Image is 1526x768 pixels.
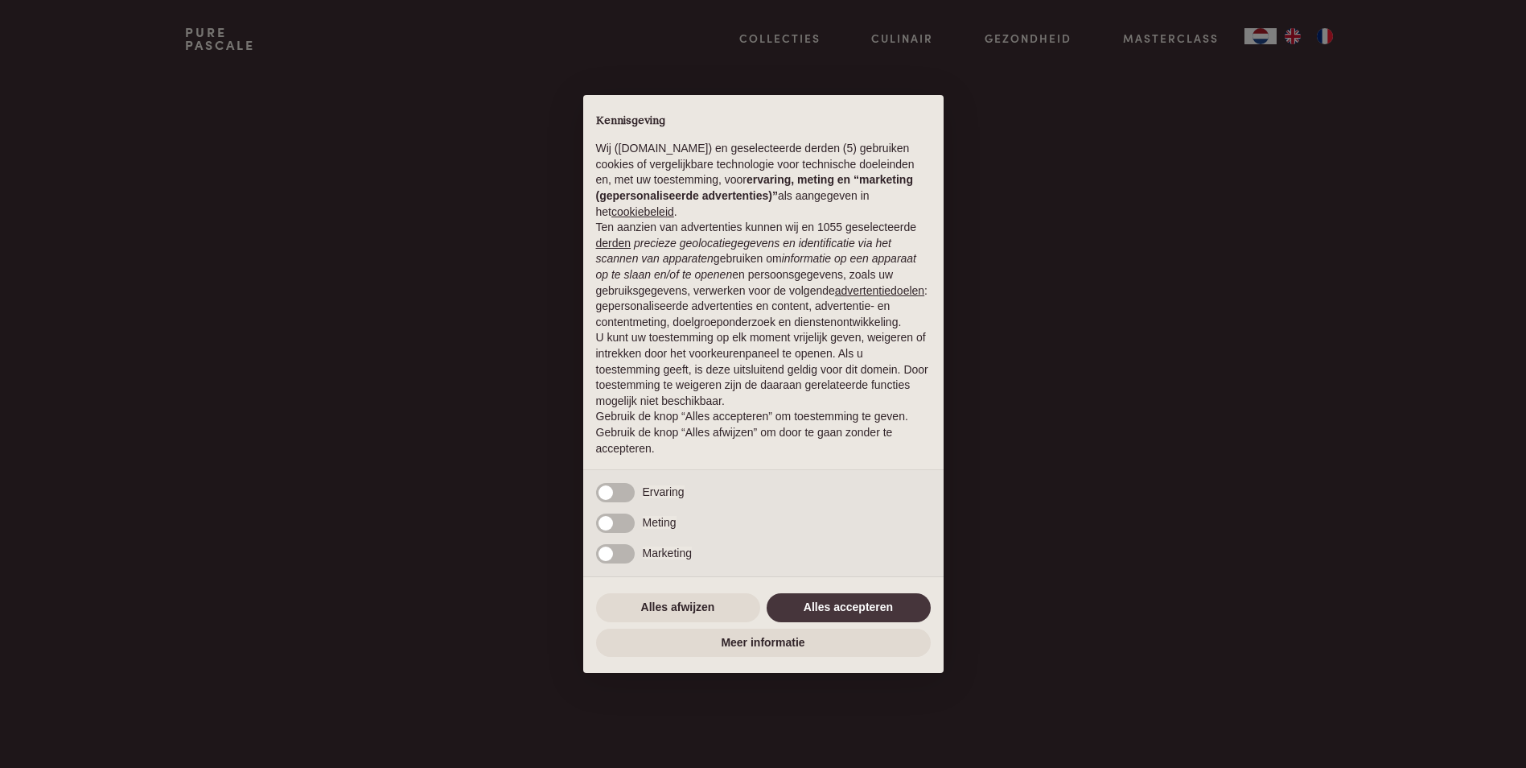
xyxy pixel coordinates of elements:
[596,220,931,330] p: Ten aanzien van advertenties kunnen wij en 1055 geselecteerde gebruiken om en persoonsgegevens, z...
[596,173,913,202] strong: ervaring, meting en “marketing (gepersonaliseerde advertenties)”
[643,485,685,498] span: Ervaring
[596,114,931,129] h2: Kennisgeving
[643,516,677,529] span: Meting
[835,283,924,299] button: advertentiedoelen
[611,205,674,218] a: cookiebeleid
[596,141,931,220] p: Wij ([DOMAIN_NAME]) en geselecteerde derden (5) gebruiken cookies of vergelijkbare technologie vo...
[596,409,931,456] p: Gebruik de knop “Alles accepteren” om toestemming te geven. Gebruik de knop “Alles afwijzen” om d...
[596,629,931,658] button: Meer informatie
[767,593,931,622] button: Alles accepteren
[596,236,631,252] button: derden
[596,330,931,409] p: U kunt uw toestemming op elk moment vrijelijk geven, weigeren of intrekken door het voorkeurenpan...
[643,547,692,559] span: Marketing
[596,237,891,266] em: precieze geolocatiegegevens en identificatie via het scannen van apparaten
[596,252,917,281] em: informatie op een apparaat op te slaan en/of te openen
[596,593,760,622] button: Alles afwijzen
